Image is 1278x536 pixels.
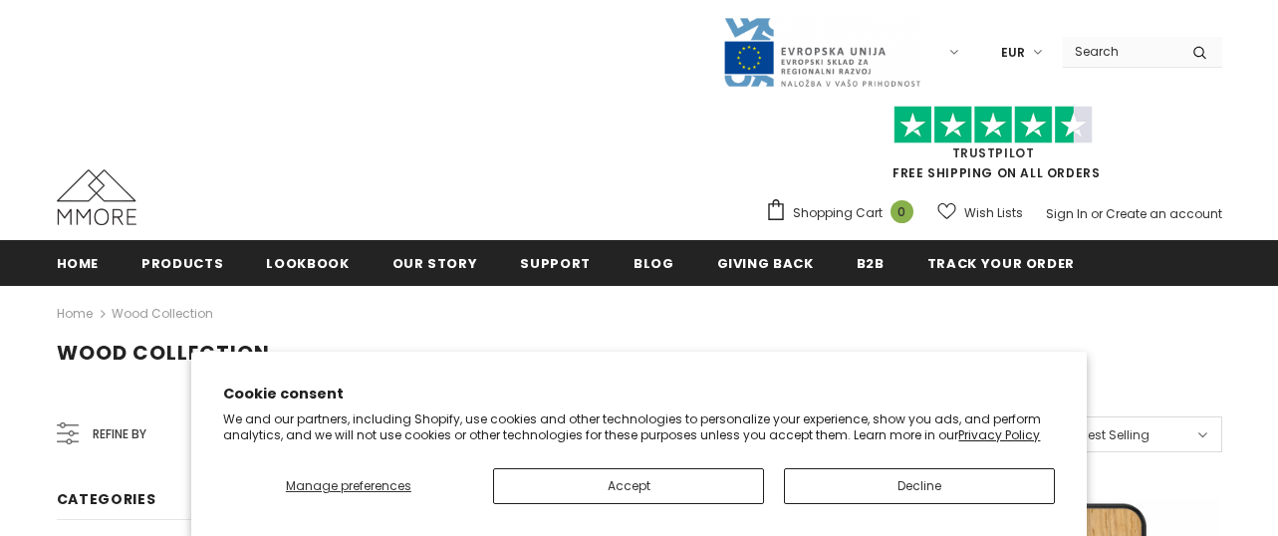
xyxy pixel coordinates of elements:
a: Shopping Cart 0 [765,198,923,228]
a: Trustpilot [952,144,1035,161]
span: B2B [857,254,885,273]
a: Privacy Policy [958,426,1040,443]
span: support [520,254,591,273]
a: Blog [634,240,674,285]
input: Search Site [1063,37,1177,66]
span: Best Selling [1080,425,1150,445]
span: Our Story [392,254,478,273]
span: 0 [891,200,913,223]
a: Giving back [717,240,814,285]
span: Wood Collection [57,339,270,367]
button: Manage preferences [223,468,473,504]
button: Decline [784,468,1055,504]
a: Create an account [1106,205,1222,222]
span: Products [141,254,223,273]
a: Lookbook [266,240,349,285]
a: Our Story [392,240,478,285]
p: We and our partners, including Shopify, use cookies and other technologies to personalize your ex... [223,411,1054,442]
span: Track your order [927,254,1075,273]
img: Trust Pilot Stars [894,106,1093,144]
span: FREE SHIPPING ON ALL ORDERS [765,115,1222,181]
a: Javni Razpis [722,43,921,60]
span: Blog [634,254,674,273]
span: Wish Lists [964,203,1023,223]
h2: Cookie consent [223,384,1054,404]
span: or [1091,205,1103,222]
img: Javni Razpis [722,16,921,89]
span: Shopping Cart [793,203,883,223]
a: Wish Lists [937,195,1023,230]
img: MMORE Cases [57,169,136,225]
a: Home [57,302,93,326]
span: Manage preferences [286,477,411,494]
a: Wood Collection [112,305,213,322]
span: Home [57,254,100,273]
span: Lookbook [266,254,349,273]
span: EUR [1001,43,1025,63]
span: Giving back [717,254,814,273]
a: Track your order [927,240,1075,285]
a: Sign In [1046,205,1088,222]
a: support [520,240,591,285]
span: Categories [57,489,156,509]
a: Products [141,240,223,285]
button: Accept [493,468,764,504]
a: Home [57,240,100,285]
a: B2B [857,240,885,285]
span: Refine by [93,423,146,445]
